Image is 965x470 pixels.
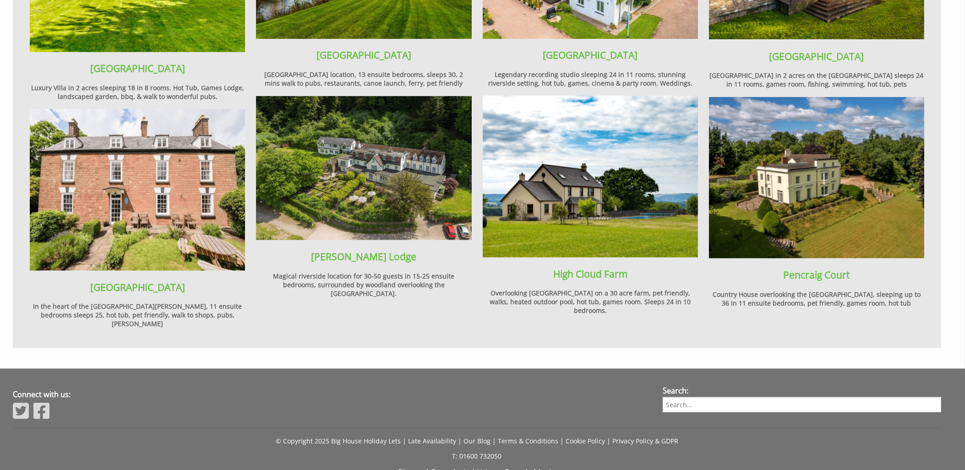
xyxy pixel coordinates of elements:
h4: Legendary recording studio sleeping 24 in 11 rooms, stunning riverside setting, hot tub, games, c... [483,70,698,87]
a: T: 01600 732050 [453,452,502,460]
a: © Copyright 2025 Big House Holiday Lets [276,437,401,445]
a: Privacy Policy & GDPR [612,437,678,445]
h4: Overlooking [GEOGRAPHIC_DATA] on a 30 acre farm, pet friendly, walks, heated outdoor pool, hot tu... [483,289,698,315]
a: [GEOGRAPHIC_DATA] [769,50,864,63]
img: Forest House [30,109,245,271]
span: | [492,437,496,445]
h4: Magical riverside location for 30-50 guests in 15-25 ensuite bedrooms, surrounded by woodland ove... [256,272,471,298]
h4: [GEOGRAPHIC_DATA] in 2 acres on the [GEOGRAPHIC_DATA] sleeps 24 in 11 rooms, games room, fishing,... [709,71,924,88]
img: Symonds Yat Lodge [256,96,471,240]
img: Highcloud Farm [483,96,698,257]
span: | [458,437,462,445]
span: | [560,437,564,445]
a: Late Availability [408,437,456,445]
a: [GEOGRAPHIC_DATA] [543,49,638,61]
a: [GEOGRAPHIC_DATA] [316,49,411,61]
h4: [GEOGRAPHIC_DATA] location, 13 ensuite bedrooms, sleeps 30, 2 mins walk to pubs, restaurants, can... [256,70,471,242]
img: Twitter [13,402,29,420]
img: Pencraig Court [709,97,924,259]
h4: Country House overlooking the [GEOGRAPHIC_DATA], sleeping up to 36 in 11 ensuite bedrooms, pet fr... [709,290,924,307]
a: [GEOGRAPHIC_DATA] [90,281,185,294]
span: | [607,437,611,445]
a: [GEOGRAPHIC_DATA] [90,62,185,75]
h3: Connect with us: [13,389,644,399]
input: Search... [663,397,941,412]
img: Facebook [33,402,49,420]
a: High Cloud Farm [553,268,627,280]
a: Cookie Policy [566,437,605,445]
h3: Search: [663,386,941,396]
a: Pencraig Court [783,268,850,281]
h4: Luxury Villa in 2 acres sleeping 18 in 8 rooms. Hot Tub, Games Lodge, landscaped garden, bbq, & w... [30,83,245,101]
a: Our Blog [463,437,491,445]
h4: In the heart of the [GEOGRAPHIC_DATA][PERSON_NAME], 11 ensuite bedrooms sleeps 25, hot tub, pet f... [30,302,245,328]
span: | [403,437,406,445]
a: Terms & Conditions [498,437,558,445]
a: [PERSON_NAME] Lodge [311,250,416,263]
